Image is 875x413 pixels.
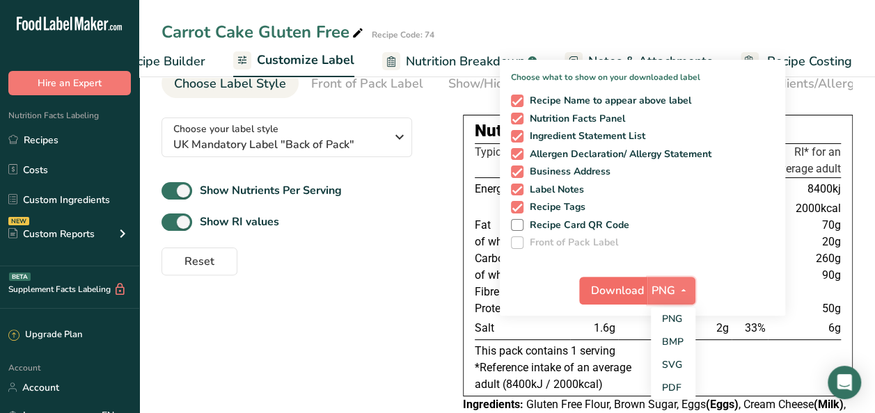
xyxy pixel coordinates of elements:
span: Nutrition Breakdown [406,52,525,71]
span: Ingredients: [463,398,523,411]
b: Show RI values [200,214,279,229]
a: PNG [651,307,695,330]
a: BMP [651,330,695,353]
span: Label Notes [523,184,585,196]
a: Notes & Attachments [565,46,713,77]
a: Customize Label [233,44,354,78]
td: of which sugars [475,267,570,284]
span: UK Mandatory Label "Back of Pack" [173,136,386,153]
button: PNG [647,277,695,305]
td: of which saturates [475,234,570,250]
span: Download [591,282,644,299]
td: Salt [475,317,570,340]
button: Hire an Expert [8,71,131,95]
div: BETA [9,273,31,281]
b: Show Nutrients Per Serving [200,183,342,198]
td: 260g [768,250,841,267]
span: Business Address [523,165,611,178]
span: Reset [184,253,214,270]
td: 90g [768,267,841,284]
th: Typical value [475,144,570,178]
td: Protein [475,300,570,317]
div: NEW [8,217,29,225]
span: Notes & Attachments [588,52,713,71]
span: Recipe Costing [767,52,852,71]
div: Front of Pack Label [311,74,423,93]
td: 8400kj [768,178,841,201]
div: Choose Label Style [174,74,286,93]
span: Front of Pack Label [523,236,619,249]
span: 1.6g [594,321,615,334]
span: Choose your label style [173,122,278,136]
span: Recipe Name to appear above label [523,95,692,107]
span: PNG [652,282,675,299]
button: Reset [161,248,237,275]
span: Ingredient Statement List [523,130,646,143]
button: Download [579,277,647,305]
div: Open Intercom Messenger [828,366,861,399]
div: Upgrade Plan [8,328,82,342]
div: Show/Hide Nutrients [448,74,568,93]
span: Nutrition Facts Panel [523,113,626,125]
td: 2000kcal [768,200,841,217]
span: Customize Label [257,51,354,70]
div: Custom Reports [8,227,95,241]
div: Recipe Code: 74 [372,29,434,41]
a: Nutrition Breakdown [382,46,537,77]
span: 33% [744,321,765,334]
span: *Reference intake of an average adult (8400kJ / 2000kcal) [475,361,631,391]
td: 6g [768,317,841,340]
span: Recipe Builder [122,52,205,71]
p: Choose what to show on your downloaded label [500,60,785,83]
span: Recipe Tags [523,201,586,213]
a: SVG [651,353,695,376]
span: Allergen Declaration/ Allergy Statement [523,148,712,161]
td: Fat [475,217,570,234]
a: PDF [651,376,695,399]
span: RI* for an average adult [774,145,841,175]
span: Recipe Card QR Code [523,219,630,232]
p: This pack contains 1 serving [475,343,841,359]
td: Fibre [475,284,570,300]
div: Nutrition [475,118,841,143]
button: Choose your label style UK Mandatory Label "Back of Pack" [161,118,412,157]
a: Recipe Builder [95,46,205,77]
td: 50g [768,300,841,317]
td: Carbohydrate [475,250,570,267]
td: 20g [768,234,841,250]
div: Carrot Cake Gluten Free [161,19,366,44]
b: (Eggs) [706,398,739,411]
span: 2g [716,321,729,334]
td: 70g [768,217,841,234]
b: (Milk) [814,398,844,411]
a: Recipe Costing [741,46,852,77]
td: Energy [475,178,570,201]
